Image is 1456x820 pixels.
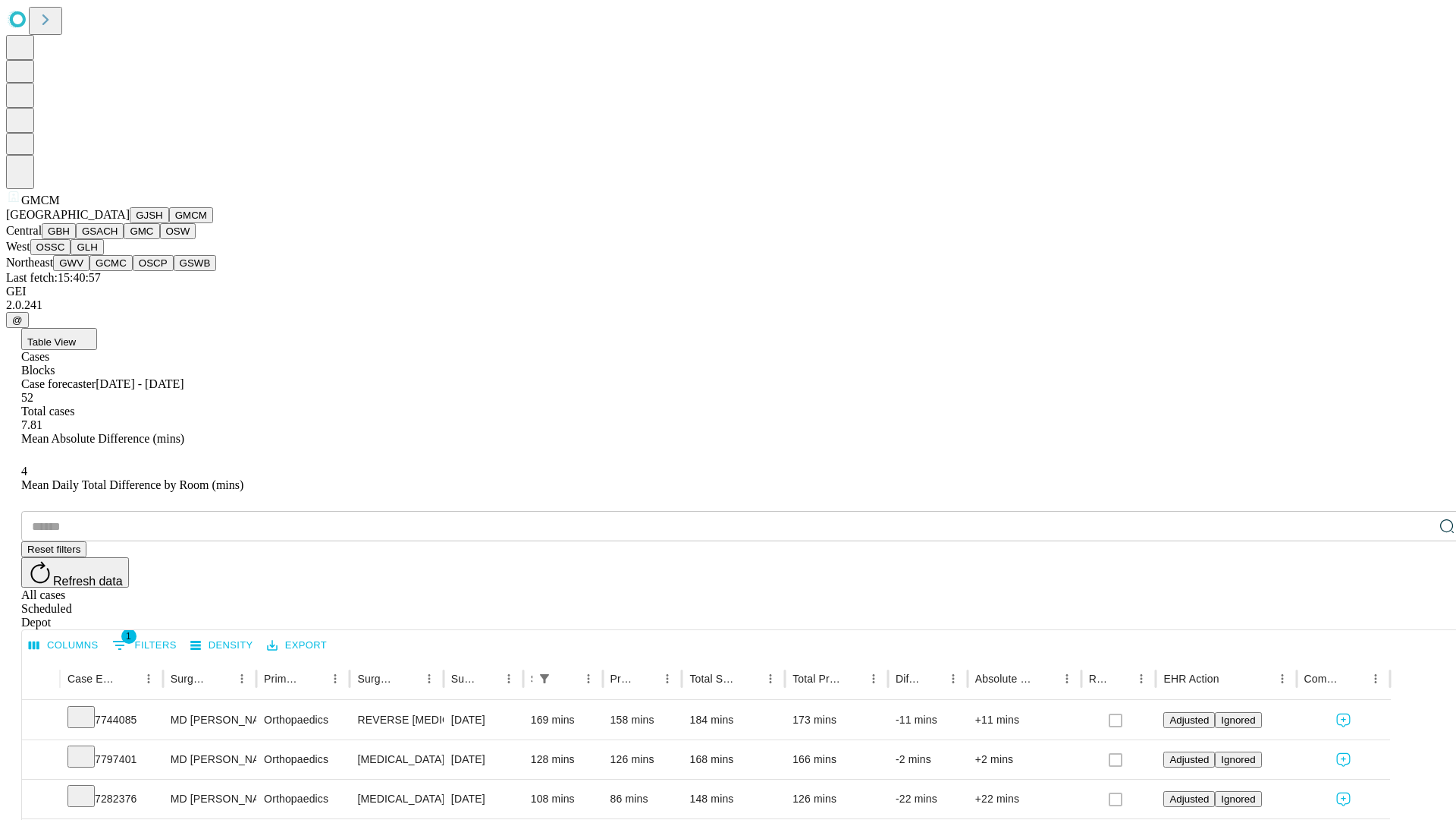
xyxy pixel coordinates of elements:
[1035,668,1056,689] button: Sort
[610,673,635,685] div: Predicted In Room Duration
[1131,668,1152,689] button: Menu
[760,668,781,689] button: Menu
[792,701,880,740] div: 173 mins
[397,668,419,689] button: Sort
[1221,714,1255,726] span: Ignored
[1221,793,1255,805] span: Ignored
[160,223,196,239] button: OSW
[171,740,249,779] div: MD [PERSON_NAME] [PERSON_NAME]
[169,207,213,223] button: GMCM
[357,701,435,740] div: REVERSE [MEDICAL_DATA]
[531,701,595,740] div: 169 mins
[171,780,249,818] div: MD [PERSON_NAME] [PERSON_NAME]
[1169,793,1209,805] span: Adjusted
[943,668,964,689] button: Menu
[1169,714,1209,726] span: Adjusted
[689,673,737,685] div: Total Scheduled Duration
[53,575,123,588] span: Refresh data
[30,239,71,255] button: OSSC
[12,314,23,326] span: @
[451,673,475,685] div: Surgery Date
[67,780,155,818] div: 7282376
[25,634,102,658] button: Select columns
[30,747,52,774] button: Expand
[1344,668,1365,689] button: Sort
[1056,668,1078,689] button: Menu
[451,701,516,740] div: [DATE]
[689,740,777,779] div: 168 mins
[1221,668,1242,689] button: Sort
[1163,712,1215,728] button: Adjusted
[1163,791,1215,807] button: Adjusted
[1163,673,1219,685] div: EHR Action
[21,194,60,207] span: GMCM
[264,780,342,818] div: Orthopaedics
[187,634,257,658] button: Density
[1163,752,1215,768] button: Adjusted
[657,668,678,689] button: Menu
[896,740,960,779] div: -2 mins
[264,673,302,685] div: Primary Service
[451,740,516,779] div: [DATE]
[6,224,42,237] span: Central
[1169,754,1209,765] span: Adjusted
[325,668,346,689] button: Menu
[357,740,435,779] div: [MEDICAL_DATA] [MEDICAL_DATA]
[357,673,395,685] div: Surgery Name
[67,740,155,779] div: 7797401
[534,668,555,689] button: Show filters
[67,701,155,740] div: 7744085
[1221,754,1255,765] span: Ignored
[1109,668,1131,689] button: Sort
[30,787,52,813] button: Expand
[1215,752,1261,768] button: Ignored
[124,223,159,239] button: GMC
[635,668,657,689] button: Sort
[531,780,595,818] div: 108 mins
[610,740,675,779] div: 126 mins
[1215,791,1261,807] button: Ignored
[1215,712,1261,728] button: Ignored
[174,255,217,271] button: GSWB
[264,740,342,779] div: Orthopaedics
[739,668,760,689] button: Sort
[842,668,863,689] button: Sort
[21,391,33,404] span: 52
[264,701,342,740] div: Orthopaedics
[896,780,960,818] div: -22 mins
[6,298,1450,312] div: 2.0.241
[578,668,599,689] button: Menu
[610,780,675,818] div: 86 mins
[71,239,103,255] button: GLH
[130,207,169,223] button: GJSH
[21,405,74,418] span: Total cases
[21,465,27,478] span: 4
[27,544,80,555] span: Reset filters
[921,668,943,689] button: Sort
[6,285,1450,298] div: GEI
[975,740,1074,779] div: +2 mins
[303,668,325,689] button: Sort
[108,633,180,658] button: Show filters
[975,701,1074,740] div: +11 mins
[498,668,519,689] button: Menu
[21,432,184,445] span: Mean Absolute Difference (mins)
[975,780,1074,818] div: +22 mins
[6,312,29,328] button: @
[1304,673,1342,685] div: Comments
[30,708,52,734] button: Expand
[89,255,133,271] button: GCMC
[21,328,97,350] button: Table View
[6,256,53,269] span: Northeast
[419,668,440,689] button: Menu
[863,668,884,689] button: Menu
[1365,668,1386,689] button: Menu
[792,780,880,818] div: 126 mins
[171,673,209,685] div: Surgeon Name
[21,478,243,491] span: Mean Daily Total Difference by Room (mins)
[42,223,76,239] button: GBH
[76,223,124,239] button: GSACH
[21,377,96,390] span: Case forecaster
[975,673,1034,685] div: Absolute Difference
[357,780,435,818] div: [MEDICAL_DATA] [MEDICAL_DATA], EXTENSIVE, 3 OR MORE DISCRETE STRUCTURES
